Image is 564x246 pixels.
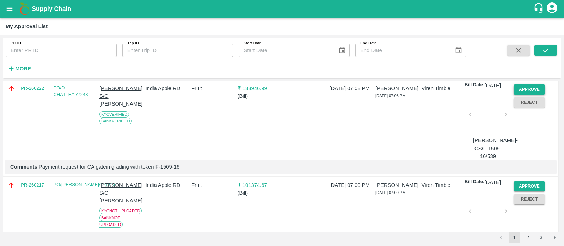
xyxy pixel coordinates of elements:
[514,181,545,191] button: Approve
[422,84,465,92] p: Viren Timble
[146,181,189,189] p: India Apple RD
[330,84,373,92] p: [DATE] 07:08 PM
[1,1,18,17] button: open drawer
[549,232,560,243] button: Go to next page
[473,137,503,160] p: [PERSON_NAME]-CS/F-1509-16/539
[99,208,142,214] span: KYC Not Uploaded
[54,182,116,187] a: PO/[PERSON_NAME]/177243
[355,44,449,57] input: End Date
[21,182,44,189] a: PR-260217
[32,5,71,12] b: Supply Chain
[484,178,501,186] p: [DATE]
[191,181,234,189] p: Fruit
[99,84,142,108] p: [PERSON_NAME] S/O [PERSON_NAME]
[18,2,32,16] img: logo
[514,97,545,108] button: Reject
[514,84,545,95] button: Approve
[533,2,546,15] div: customer-support
[375,190,406,195] span: [DATE] 07:00 PM
[54,85,88,97] a: PO/D CHATTE/177248
[244,40,261,46] label: Start Date
[238,181,281,189] p: ₹ 101374.67
[375,84,418,92] p: [PERSON_NAME]
[484,82,501,89] p: [DATE]
[360,40,376,46] label: End Date
[15,66,31,71] strong: More
[99,111,129,118] span: KYC Verified
[514,194,545,204] button: Reject
[10,164,37,170] b: Comments
[238,189,281,197] p: ( Bill )
[422,181,465,189] p: Viren Timble
[465,82,484,89] p: Bill Date:
[375,94,406,98] span: [DATE] 07:08 PM
[522,232,533,243] button: Go to page 2
[238,92,281,100] p: ( Bill )
[452,44,465,57] button: Choose date
[238,84,281,92] p: ₹ 138946.99
[11,40,21,46] label: PR ID
[99,118,132,124] span: Bank Verified
[191,84,234,92] p: Fruit
[375,181,418,189] p: [PERSON_NAME]
[330,181,373,189] p: [DATE] 07:00 PM
[535,232,547,243] button: Go to page 3
[546,1,558,16] div: account of current user
[239,44,332,57] input: Start Date
[336,44,349,57] button: Choose date
[509,232,520,243] button: page 1
[127,40,139,46] label: Trip ID
[494,232,561,243] nav: pagination navigation
[21,85,44,92] a: PR-260222
[99,215,123,228] span: Bank Not Uploaded
[32,4,533,14] a: Supply Chain
[6,44,117,57] input: Enter PR ID
[6,63,33,75] button: More
[465,178,484,186] p: Bill Date:
[146,84,189,92] p: India Apple RD
[122,44,233,57] input: Enter Trip ID
[6,22,48,31] div: My Approval List
[10,163,551,171] p: Payment request for CA gatein grading with token F-1509-16
[99,181,142,205] p: [PERSON_NAME] S/O [PERSON_NAME]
